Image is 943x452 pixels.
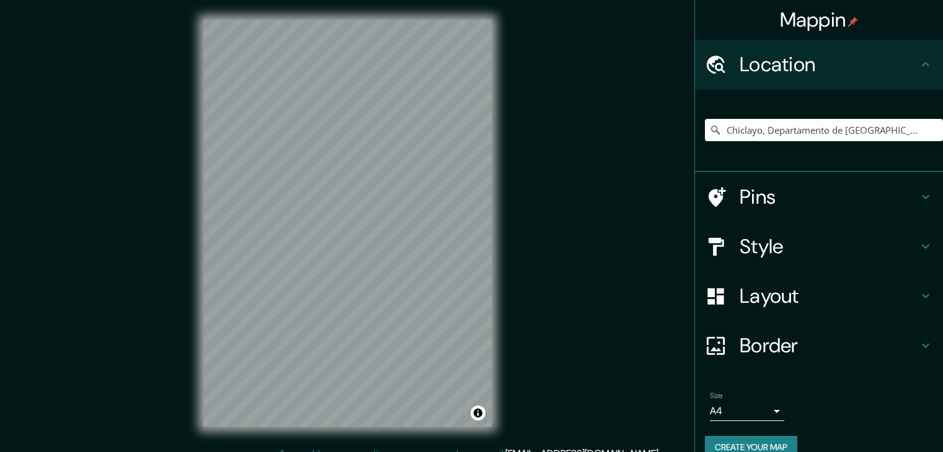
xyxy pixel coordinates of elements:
[740,333,918,358] h4: Border
[848,17,858,27] img: pin-icon.png
[740,185,918,209] h4: Pins
[740,284,918,308] h4: Layout
[695,271,943,321] div: Layout
[740,52,918,77] h4: Location
[710,391,723,401] label: Size
[695,321,943,370] div: Border
[695,172,943,222] div: Pins
[780,7,859,32] h4: Mappin
[695,40,943,89] div: Location
[705,119,943,141] input: Pick your city or area
[695,222,943,271] div: Style
[710,401,784,421] div: A4
[833,404,929,438] iframe: Help widget launcher
[740,234,918,259] h4: Style
[471,406,485,420] button: Toggle attribution
[203,20,492,427] canvas: Map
